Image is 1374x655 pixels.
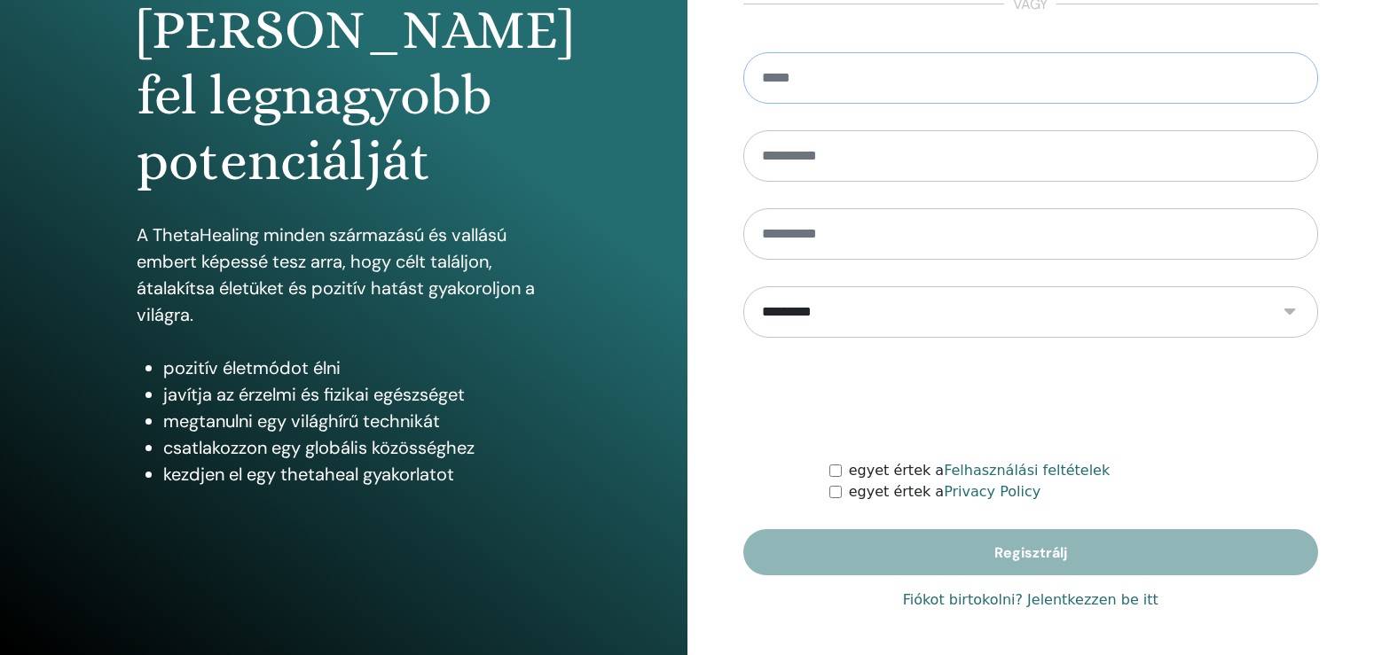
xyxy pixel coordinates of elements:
[163,381,550,408] li: javítja az érzelmi és fizikai egészséget
[849,481,1040,503] label: egyet értek a
[163,355,550,381] li: pozitív életmódot élni
[903,589,1158,611] a: Fiókot birtokolni? Jelentkezzen be itt
[896,364,1166,433] iframe: reCAPTCHA
[944,483,1040,500] a: Privacy Policy
[137,222,550,328] p: A ThetaHealing minden származású és vallású embert képessé tesz arra, hogy célt találjon, átalakí...
[163,434,550,461] li: csatlakozzon egy globális közösséghez
[849,460,1110,481] label: egyet értek a
[163,461,550,487] li: kezdjen el egy thetaheal gyakorlatot
[163,408,550,434] li: megtanulni egy világhírű technikát
[944,462,1110,479] a: Felhasználási feltételek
